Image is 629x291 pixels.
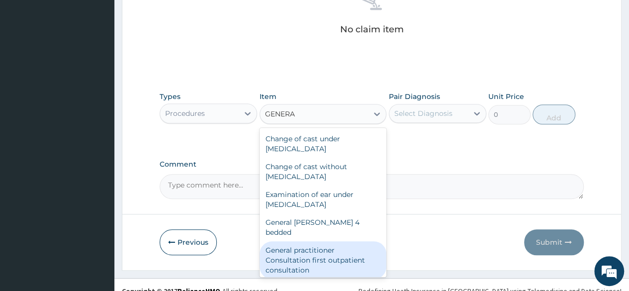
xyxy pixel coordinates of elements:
div: Chat with us now [52,56,167,69]
div: Change of cast under [MEDICAL_DATA] [260,130,387,158]
button: Add [533,104,575,124]
span: We're online! [58,84,137,185]
button: Submit [524,229,584,255]
label: Unit Price [488,92,524,101]
div: Procedures [165,108,205,118]
div: Select Diagnosis [394,108,452,118]
div: Examination of ear under [MEDICAL_DATA] [260,186,387,213]
label: Types [160,93,180,101]
p: No claim item [340,24,403,34]
div: General [PERSON_NAME] 4 bedded [260,213,387,241]
div: General practitioner Consultation first outpatient consultation [260,241,387,279]
div: Minimize live chat window [163,5,187,29]
button: Previous [160,229,217,255]
div: Change of cast without [MEDICAL_DATA] [260,158,387,186]
textarea: Type your message and hit 'Enter' [5,189,189,224]
label: Pair Diagnosis [389,92,440,101]
label: Item [260,92,276,101]
img: d_794563401_company_1708531726252_794563401 [18,50,40,75]
label: Comment [160,160,584,169]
